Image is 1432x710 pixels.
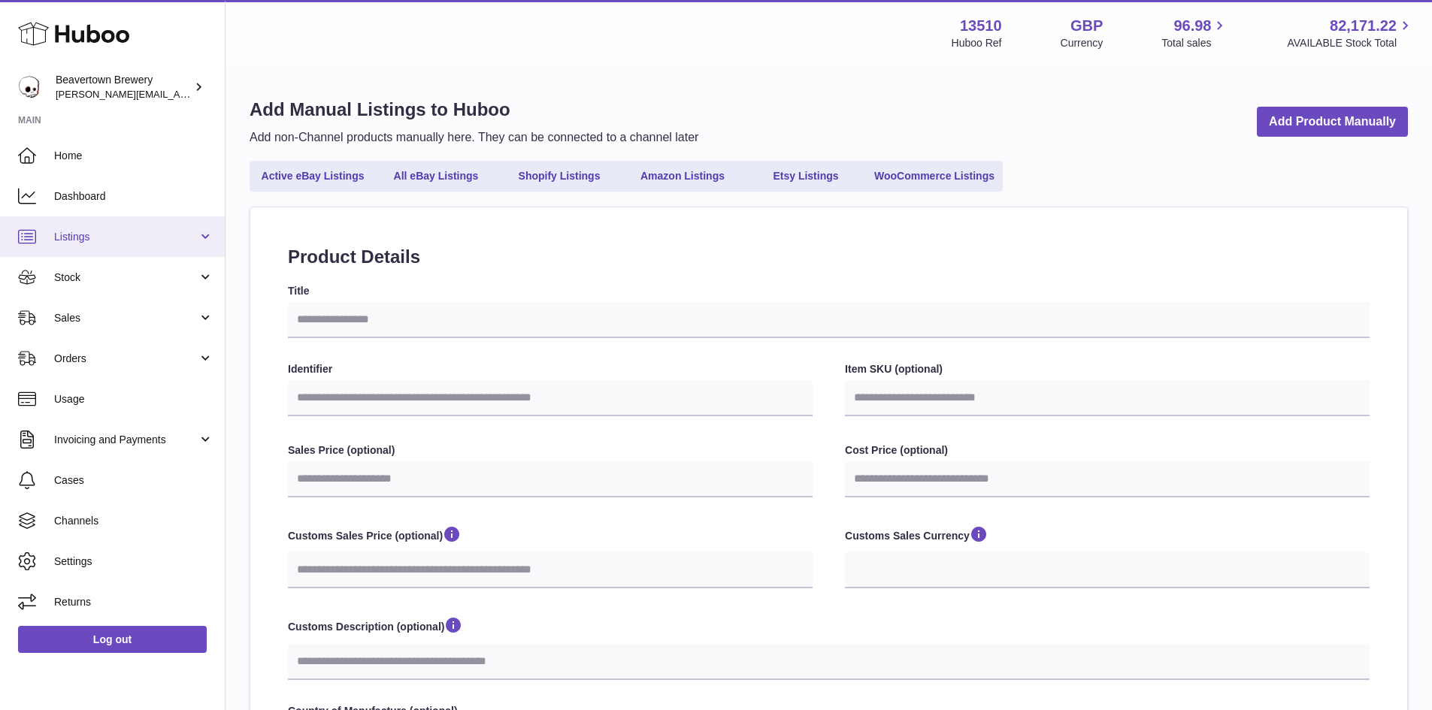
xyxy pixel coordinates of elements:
span: Settings [54,554,213,569]
div: Beavertown Brewery [56,73,191,101]
label: Customs Description (optional) [288,615,1370,639]
label: Customs Sales Price (optional) [288,524,813,548]
span: Usage [54,392,213,406]
h1: Add Manual Listings to Huboo [250,98,698,122]
a: Amazon Listings [622,164,743,189]
a: Shopify Listings [499,164,619,189]
label: Cost Price (optional) [845,443,1370,458]
h2: Product Details [288,245,1370,269]
span: Dashboard [54,189,213,204]
a: 96.98 Total sales [1161,16,1228,50]
span: Total sales [1161,36,1228,50]
span: Sales [54,311,198,325]
a: Log out [18,626,207,653]
a: 82,171.22 AVAILABLE Stock Total [1287,16,1414,50]
a: All eBay Listings [376,164,496,189]
img: millie@beavertownbrewery.co.uk [18,76,41,98]
span: Cases [54,473,213,488]
label: Customs Sales Currency [845,524,1370,548]
span: 82,171.22 [1330,16,1397,36]
span: Home [54,149,213,163]
div: Huboo Ref [952,36,1002,50]
span: Stock [54,270,198,285]
span: Returns [54,595,213,609]
span: AVAILABLE Stock Total [1287,36,1414,50]
a: Etsy Listings [746,164,866,189]
strong: GBP [1070,16,1103,36]
div: Currency [1061,36,1104,50]
label: Item SKU (optional) [845,362,1370,376]
a: WooCommerce Listings [869,164,1000,189]
span: Orders [54,352,198,366]
a: Add Product Manually [1257,107,1408,137]
span: [PERSON_NAME][EMAIL_ADDRESS][DOMAIN_NAME] [56,88,301,100]
a: Active eBay Listings [253,164,373,189]
span: 96.98 [1173,16,1211,36]
span: Listings [54,230,198,244]
strong: 13510 [960,16,1002,36]
span: Invoicing and Payments [54,433,198,447]
label: Sales Price (optional) [288,443,813,458]
span: Channels [54,514,213,528]
label: Title [288,284,1370,298]
label: Identifier [288,362,813,376]
p: Add non-Channel products manually here. They can be connected to a channel later [250,129,698,146]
